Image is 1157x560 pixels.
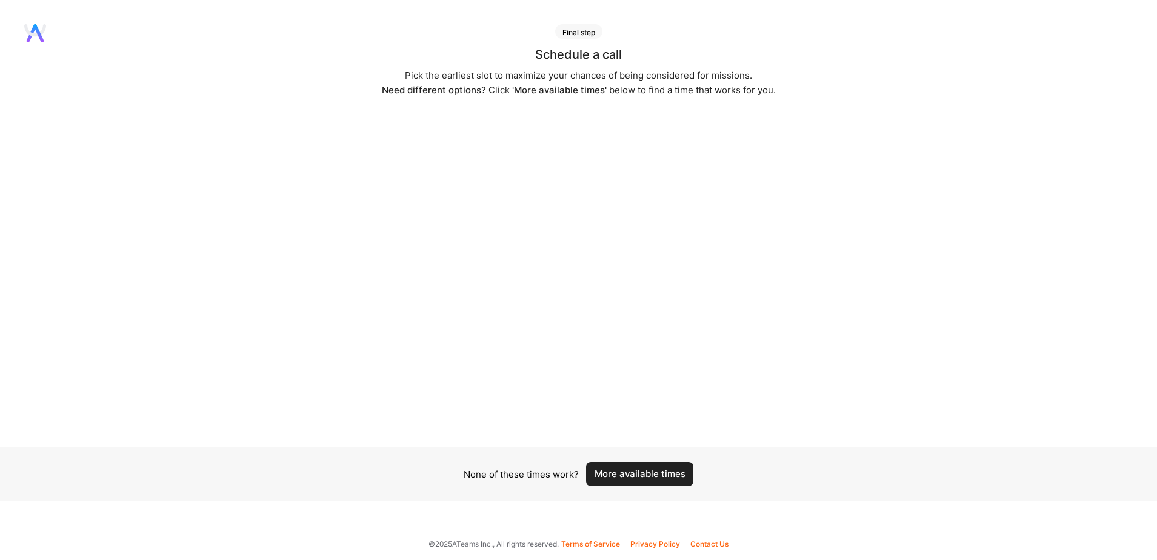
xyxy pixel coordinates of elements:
button: Privacy Policy [630,540,685,548]
button: More available times [586,462,693,486]
span: © 2025 ATeams Inc., All rights reserved. [428,538,559,550]
div: Final step [555,24,602,39]
div: Schedule a call [535,48,622,61]
button: Contact Us [690,540,729,548]
button: Terms of Service [561,540,625,548]
span: 'More available times' [512,84,607,96]
span: Need different options? [382,84,486,96]
div: Pick the earliest slot to maximize your chances of being considered for missions. Click below to ... [382,68,776,97]
div: None of these times work? [464,468,579,481]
